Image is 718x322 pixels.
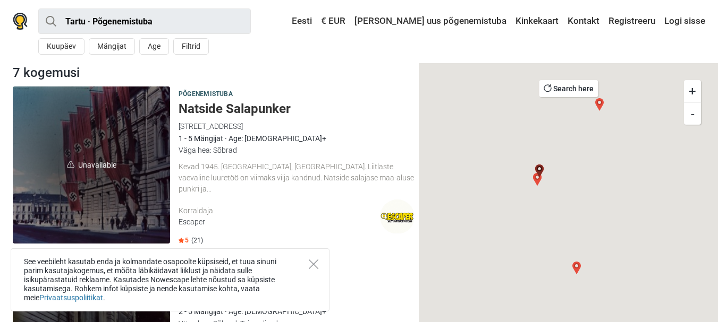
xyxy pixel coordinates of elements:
h5: Natside Salapunker [179,101,415,117]
div: 2 - 5 Mängijat · Age: [DEMOGRAPHIC_DATA]+ [179,306,415,317]
div: Safecracker [570,262,583,274]
a: Kontakt [565,12,602,31]
div: Escaper [179,216,380,228]
span: Unavailable [13,86,170,243]
div: Väga hea: Sõbrad [179,144,415,156]
a: Registreeru [606,12,658,31]
button: + [684,80,701,102]
span: (21) [191,236,203,245]
div: Kevad 1945. [GEOGRAPHIC_DATA], [GEOGRAPHIC_DATA]. Liitlaste vaevaline luuretöö on viimaks vilja k... [179,161,415,194]
button: Age [139,38,169,55]
button: Kuupäev [38,38,85,55]
a: Privaatsuspoliitikat [39,293,103,302]
button: Close [309,259,318,269]
img: Nowescape logo [13,13,28,30]
div: Natside Salapunker [533,164,546,177]
div: See veebileht kasutab enda ja kolmandate osapoolte küpsiseid, et tuua sinuni parim kasutajakogemu... [11,248,330,311]
img: Star [179,238,184,243]
img: Escaper [380,199,415,234]
div: Saag [531,173,544,186]
a: unavailableUnavailable Natside Salapunker [13,86,170,243]
img: unavailable [67,161,74,168]
button: Mängijat [89,38,135,55]
div: 7 kogemusi [9,63,419,82]
a: Logi sisse [662,12,705,31]
a: Kinkekaart [513,12,561,31]
div: Hullumeelse pärand [593,98,606,111]
img: Eesti [284,18,292,25]
button: - [684,102,701,125]
input: proovi “Tallinn” [38,8,251,34]
div: Korraldaja [179,205,380,216]
span: Põgenemistuba [179,89,233,100]
a: Eesti [282,12,315,31]
span: 5 [179,236,189,245]
button: Search here [539,80,598,97]
button: Filtrid [173,38,209,55]
div: 1 - 5 Mängijat · Age: [DEMOGRAPHIC_DATA]+ [179,133,415,144]
div: [STREET_ADDRESS] [179,120,415,132]
a: [PERSON_NAME] uus põgenemistuba [352,12,509,31]
a: € EUR [318,12,348,31]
